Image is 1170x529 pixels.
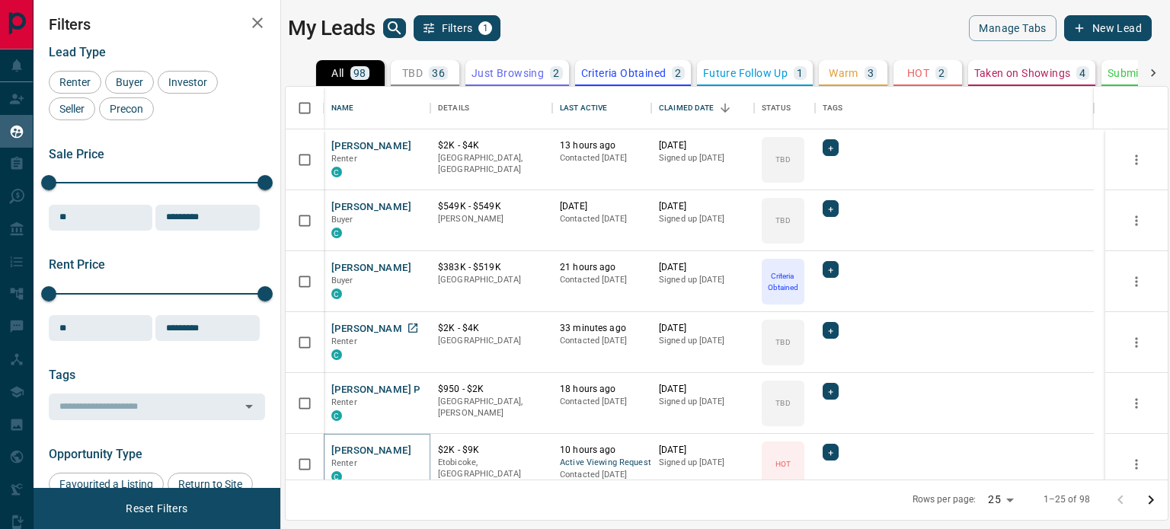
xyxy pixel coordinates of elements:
div: Status [762,87,791,129]
p: Future Follow Up [703,68,788,78]
span: + [828,323,833,338]
p: [DATE] [659,444,746,457]
button: [PERSON_NAME] [331,139,411,154]
div: condos.ca [331,167,342,177]
button: more [1125,331,1148,354]
div: Details [438,87,469,129]
span: Seller [54,103,90,115]
p: Contacted [DATE] [560,335,644,347]
p: Warm [829,68,858,78]
div: condos.ca [331,410,342,421]
p: 2 [675,68,681,78]
div: 25 [982,489,1018,511]
p: 13 hours ago [560,139,644,152]
p: Taken on Showings [974,68,1071,78]
p: $383K - $519K [438,261,545,274]
span: Renter [331,154,357,164]
div: Claimed Date [659,87,714,129]
p: 36 [432,68,445,78]
p: Contacted [DATE] [560,213,644,225]
p: HOT [775,458,791,470]
p: Contacted [DATE] [560,396,644,408]
span: + [828,140,833,155]
span: Favourited a Listing [54,478,158,490]
p: $2K - $9K [438,444,545,457]
span: Return to Site [173,478,248,490]
p: [GEOGRAPHIC_DATA], [PERSON_NAME] [438,396,545,419]
div: condos.ca [331,228,342,238]
button: search button [383,18,406,38]
button: New Lead [1064,15,1152,41]
p: TBD [775,336,790,348]
p: Just Browsing [472,68,544,78]
span: + [828,445,833,460]
p: [GEOGRAPHIC_DATA], [GEOGRAPHIC_DATA] [438,152,545,176]
p: 10 hours ago [560,444,644,457]
div: Buyer [105,71,154,94]
button: Reset Filters [116,496,197,521]
p: [PERSON_NAME] [438,213,545,225]
span: Rent Price [49,257,105,272]
p: Contacted [DATE] [560,274,644,286]
div: + [823,139,839,156]
p: Criteria Obtained [581,68,667,78]
button: [PERSON_NAME] [331,261,411,276]
button: [PERSON_NAME] [331,444,411,458]
button: Open [238,396,260,417]
p: Signed up [DATE] [659,213,746,225]
h1: My Leads [288,16,376,40]
p: TBD [775,154,790,165]
p: Etobicoke, [GEOGRAPHIC_DATA] [438,457,545,480]
p: $2K - $4K [438,139,545,152]
p: Signed up [DATE] [659,335,746,347]
span: Renter [331,458,357,468]
div: + [823,261,839,278]
p: [DATE] [659,261,746,274]
button: [PERSON_NAME] [331,322,411,336]
p: [GEOGRAPHIC_DATA] [438,335,545,347]
p: 98 [353,68,366,78]
a: Open in New Tab [403,318,423,338]
button: more [1125,270,1148,293]
span: Lead Type [49,45,106,59]
div: + [823,200,839,217]
span: Precon [104,103,149,115]
span: Active Viewing Request [560,457,644,470]
div: + [823,444,839,460]
h2: Filters [49,15,265,33]
p: 2 [938,68,945,78]
div: condos.ca [331,471,342,482]
div: Last Active [560,87,607,129]
span: Opportunity Type [49,447,142,461]
button: more [1125,209,1148,232]
div: Investor [158,71,218,94]
span: + [828,201,833,216]
p: Contacted [DATE] [560,469,644,481]
div: Status [754,87,815,129]
p: 1–25 of 98 [1044,493,1090,506]
button: [PERSON_NAME] P [331,383,420,397]
span: Renter [54,76,96,88]
p: 3 [868,68,874,78]
button: more [1125,392,1148,415]
div: Precon [99,97,154,120]
p: $950 - $2K [438,383,545,396]
p: Signed up [DATE] [659,152,746,164]
p: [DATE] [659,139,746,152]
button: Filters1 [414,15,501,41]
span: Investor [163,76,213,88]
span: Renter [331,397,357,407]
span: 1 [480,23,491,33]
span: Tags [49,368,75,382]
p: Signed up [DATE] [659,457,746,469]
div: Return to Site [168,473,253,496]
div: Name [331,87,354,129]
span: Buyer [331,276,353,285]
div: Tags [823,87,843,129]
span: Renter [331,336,357,346]
button: [PERSON_NAME] [331,200,411,215]
button: Sort [714,97,736,119]
span: Sale Price [49,147,104,161]
p: Signed up [DATE] [659,274,746,286]
p: $549K - $549K [438,200,545,213]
